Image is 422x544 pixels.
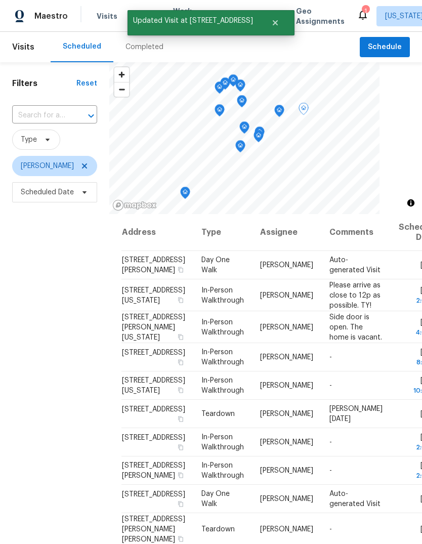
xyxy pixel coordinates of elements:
span: [PERSON_NAME] [DATE] [329,405,383,423]
span: [STREET_ADDRESS][PERSON_NAME] [122,257,185,274]
div: Reset [76,78,97,89]
button: Copy Address [176,443,185,452]
button: Copy Address [176,332,185,341]
span: [STREET_ADDRESS] [122,349,185,356]
div: Map marker [235,140,245,156]
span: Updated Visit at [STREET_ADDRESS] [128,10,259,31]
div: Map marker [254,130,264,146]
span: [PERSON_NAME] [260,291,313,299]
button: Copy Address [176,265,185,274]
span: [STREET_ADDRESS][US_STATE] [122,286,185,304]
span: In-Person Walkthrough [201,462,244,479]
span: Geo Assignments [296,6,345,26]
th: Comments [321,214,391,251]
button: Copy Address [176,499,185,509]
span: Auto-generated Visit [329,490,381,508]
span: [PERSON_NAME] [260,410,313,417]
th: Type [193,214,252,251]
button: Zoom in [114,67,129,82]
canvas: Map [109,62,379,214]
button: Copy Address [176,414,185,424]
a: Mapbox homepage [112,199,157,211]
span: [STREET_ADDRESS] [122,406,185,413]
span: [STREET_ADDRESS] [122,434,185,441]
span: Schedule [368,41,402,54]
span: [PERSON_NAME] [260,467,313,474]
div: Map marker [237,95,247,111]
span: In-Person Walkthrough [201,377,244,394]
span: [STREET_ADDRESS][PERSON_NAME] [122,462,185,479]
div: Map marker [220,77,230,93]
span: [STREET_ADDRESS][PERSON_NAME][US_STATE] [122,313,185,341]
div: Map marker [274,105,284,120]
div: Map marker [228,74,238,90]
span: - [329,525,332,532]
th: Address [121,214,193,251]
button: Toggle attribution [405,197,417,209]
div: 1 [362,6,369,16]
button: Schedule [360,37,410,58]
div: Map marker [299,103,309,118]
span: In-Person Walkthrough [201,349,244,366]
span: Teardown [201,525,235,532]
div: Map marker [215,104,225,120]
span: Work Orders [173,6,199,26]
button: Copy Address [176,471,185,480]
span: Maestro [34,11,68,21]
span: [PERSON_NAME] [260,439,313,446]
span: - [329,467,332,474]
button: Close [259,13,292,33]
div: Completed [125,42,163,52]
div: Map marker [255,127,265,142]
button: Copy Address [176,295,185,304]
span: Please arrive as close to 12p as possible. TY! [329,281,381,309]
button: Zoom out [114,82,129,97]
span: Side door is open. The home is vacant. [329,313,382,341]
button: Copy Address [176,358,185,367]
div: Map marker [235,79,245,95]
span: Visits [12,36,34,58]
div: Scheduled [63,41,101,52]
span: Scheduled Date [21,187,74,197]
span: In-Person Walkthrough [201,286,244,304]
span: Type [21,135,37,145]
span: [PERSON_NAME] [260,525,313,532]
span: Auto-generated Visit [329,257,381,274]
span: [STREET_ADDRESS] [122,491,185,498]
span: Day One Walk [201,490,230,508]
span: [STREET_ADDRESS][US_STATE] [122,377,185,394]
span: [PERSON_NAME] [260,262,313,269]
button: Open [84,109,98,123]
span: Visits [97,11,117,21]
span: Day One Walk [201,257,230,274]
span: [STREET_ADDRESS][PERSON_NAME][PERSON_NAME] [122,515,185,542]
span: [PERSON_NAME] [260,354,313,361]
h1: Filters [12,78,76,89]
span: [PERSON_NAME] [260,323,313,330]
div: Map marker [215,81,225,97]
span: [PERSON_NAME] [260,495,313,503]
button: Copy Address [176,534,185,543]
th: Assignee [252,214,321,251]
span: [PERSON_NAME] [21,161,74,171]
span: In-Person Walkthrough [201,318,244,336]
span: - [329,354,332,361]
span: Teardown [201,410,235,417]
span: - [329,439,332,446]
button: Copy Address [176,386,185,395]
div: Map marker [239,121,249,137]
span: Toggle attribution [408,197,414,208]
div: Map marker [180,187,190,202]
span: - [329,382,332,389]
span: [PERSON_NAME] [260,382,313,389]
span: In-Person Walkthrough [201,434,244,451]
input: Search for an address... [12,108,69,123]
